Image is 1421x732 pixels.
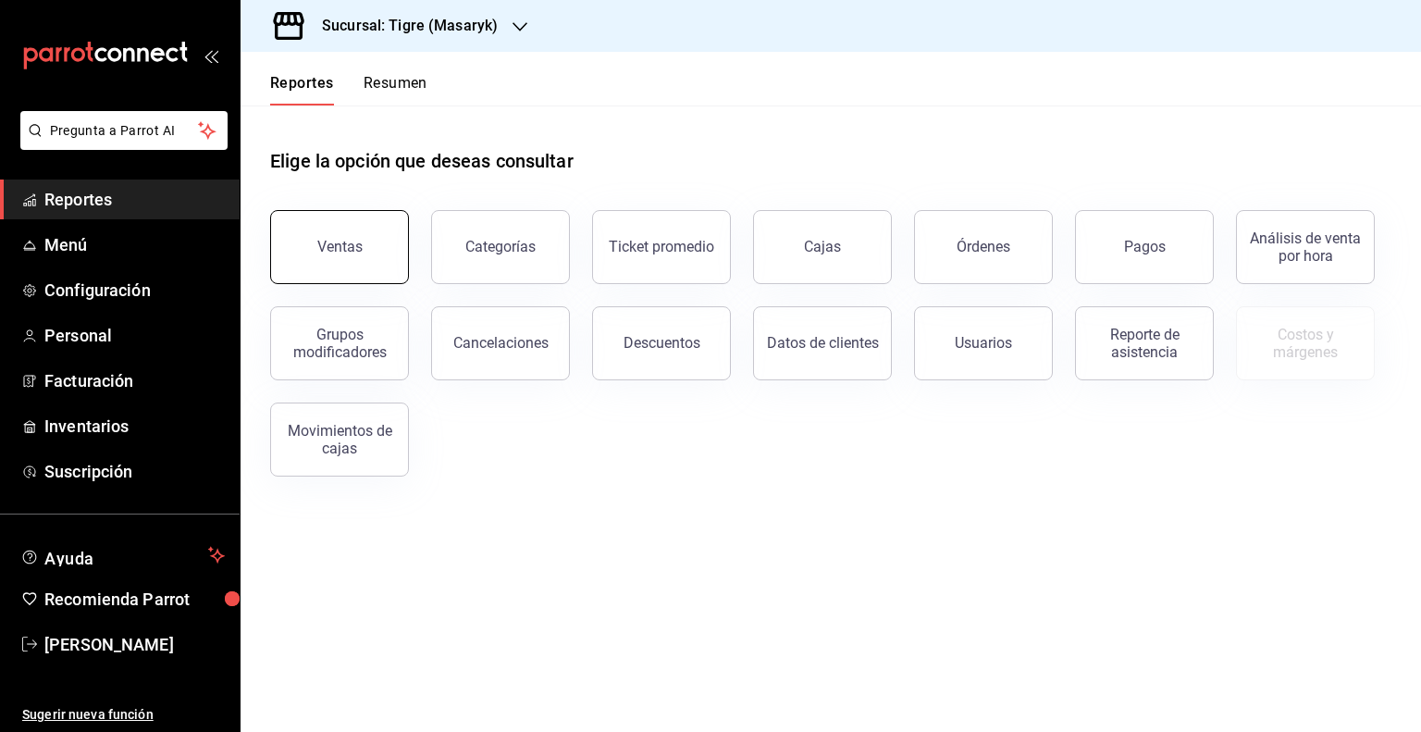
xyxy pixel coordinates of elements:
[282,326,397,361] div: Grupos modificadores
[914,210,1053,284] button: Órdenes
[270,403,409,477] button: Movimientos de cajas
[1248,230,1363,265] div: Análisis de venta por hora
[453,334,549,352] div: Cancelaciones
[317,238,363,255] div: Ventas
[44,459,225,484] span: Suscripción
[270,306,409,380] button: Grupos modificadores
[13,134,228,154] a: Pregunta a Parrot AI
[282,422,397,457] div: Movimientos de cajas
[1236,306,1375,380] button: Contrata inventarios para ver este reporte
[914,306,1053,380] button: Usuarios
[1236,210,1375,284] button: Análisis de venta por hora
[307,15,498,37] h3: Sucursal: Tigre (Masaryk)
[44,587,225,612] span: Recomienda Parrot
[44,323,225,348] span: Personal
[753,210,892,284] a: Cajas
[609,238,714,255] div: Ticket promedio
[431,210,570,284] button: Categorías
[44,187,225,212] span: Reportes
[804,236,842,258] div: Cajas
[1124,238,1166,255] div: Pagos
[592,306,731,380] button: Descuentos
[270,74,334,105] button: Reportes
[753,306,892,380] button: Datos de clientes
[1075,306,1214,380] button: Reporte de asistencia
[44,278,225,303] span: Configuración
[624,334,700,352] div: Descuentos
[270,74,427,105] div: navigation tabs
[44,368,225,393] span: Facturación
[431,306,570,380] button: Cancelaciones
[955,334,1012,352] div: Usuarios
[44,544,201,566] span: Ayuda
[1248,326,1363,361] div: Costos y márgenes
[957,238,1010,255] div: Órdenes
[44,232,225,257] span: Menú
[270,210,409,284] button: Ventas
[270,147,574,175] h1: Elige la opción que deseas consultar
[20,111,228,150] button: Pregunta a Parrot AI
[592,210,731,284] button: Ticket promedio
[22,705,225,725] span: Sugerir nueva función
[465,238,536,255] div: Categorías
[1087,326,1202,361] div: Reporte de asistencia
[1075,210,1214,284] button: Pagos
[364,74,427,105] button: Resumen
[767,334,879,352] div: Datos de clientes
[44,414,225,439] span: Inventarios
[204,48,218,63] button: open_drawer_menu
[50,121,199,141] span: Pregunta a Parrot AI
[44,632,225,657] span: [PERSON_NAME]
